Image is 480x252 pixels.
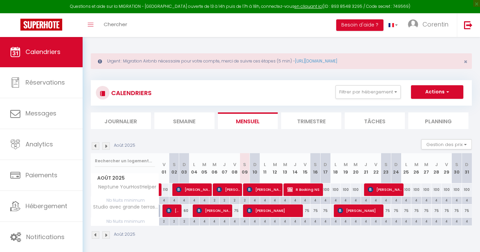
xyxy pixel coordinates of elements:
li: Mensuel [218,112,278,129]
span: [PERSON_NAME] [176,183,210,196]
abbr: L [405,161,407,168]
div: 100 [421,183,431,196]
span: Notifications [26,233,65,241]
div: 2 [240,197,250,203]
div: 4 [371,197,381,203]
span: Août 2025 [91,173,159,183]
div: 75 [300,204,310,217]
abbr: L [335,161,337,168]
li: Planning [408,112,468,129]
th: 02 [169,153,179,183]
abbr: D [394,161,398,168]
img: Super Booking [20,19,62,31]
div: 4 [391,197,401,203]
div: 4 [250,218,260,224]
th: 11 [260,153,270,183]
div: 4 [200,197,209,203]
button: Actions [411,85,463,99]
abbr: J [435,161,438,168]
div: 4 [189,197,199,203]
div: 4 [250,197,260,203]
div: 100 [462,183,472,196]
div: 4 [361,218,371,224]
div: 4 [310,197,320,203]
abbr: M [424,161,428,168]
div: 4 [189,218,199,224]
div: 75 [421,204,431,217]
th: 12 [270,153,280,183]
div: 4 [452,218,462,224]
div: 4 [422,218,431,224]
p: Août 2025 [114,142,135,149]
th: 29 [442,153,452,183]
div: 4 [310,218,320,224]
div: 2 [220,197,229,203]
div: 4 [240,218,250,224]
div: 4 [411,218,421,224]
span: Messages [25,109,56,118]
span: [PERSON_NAME] [166,204,180,217]
th: 19 [341,153,351,183]
div: 4 [209,218,219,224]
span: Nb Nuits minimum [91,218,159,225]
div: 4 [462,218,472,224]
th: 15 [300,153,310,183]
li: Tâches [345,112,405,129]
div: 4 [230,218,240,224]
div: 4 [220,218,229,224]
div: 4 [371,218,381,224]
div: 4 [432,218,442,224]
th: 17 [321,153,331,183]
th: 24 [391,153,401,183]
abbr: M [212,161,217,168]
th: 18 [330,153,341,183]
li: Semaine [154,112,215,129]
div: 4 [452,197,462,203]
div: 4 [341,218,350,224]
div: 2 [159,218,169,224]
div: 4 [442,197,451,203]
div: 100 [321,183,331,196]
div: 4 [341,197,350,203]
abbr: D [183,161,186,168]
a: en cliquant ici [294,3,323,9]
div: 4 [381,218,391,224]
p: Août 2025 [114,231,135,238]
abbr: D [465,161,468,168]
abbr: J [223,161,226,168]
div: 4 [462,197,472,203]
div: 4 [169,197,179,203]
span: [PERSON_NAME] [247,183,281,196]
div: 4 [351,197,361,203]
div: 2 [179,218,189,224]
span: Corentin [423,20,448,29]
abbr: J [294,161,296,168]
abbr: M [273,161,277,168]
abbr: M [414,161,418,168]
abbr: V [304,161,307,168]
div: 100 [442,183,452,196]
div: 75 [442,204,452,217]
div: 100 [341,183,351,196]
span: Réservations [25,78,65,87]
abbr: V [445,161,448,168]
abbr: L [264,161,266,168]
div: 4 [179,197,189,203]
li: Trimestre [281,112,341,129]
div: 75 [431,204,442,217]
div: 4 [200,218,209,224]
th: 26 [411,153,422,183]
div: 4 [260,218,270,224]
span: [PERSON_NAME] [217,183,240,196]
th: 08 [229,153,240,183]
span: Studio avec grande terrasse et parking privatifs [92,204,160,210]
abbr: L [193,161,195,168]
span: Calendriers [25,48,61,56]
div: 4 [260,197,270,203]
th: 04 [189,153,200,183]
abbr: M [202,161,206,168]
div: 75 [451,204,462,217]
div: 4 [401,197,411,203]
div: 100 [451,183,462,196]
div: 60 [179,204,189,217]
